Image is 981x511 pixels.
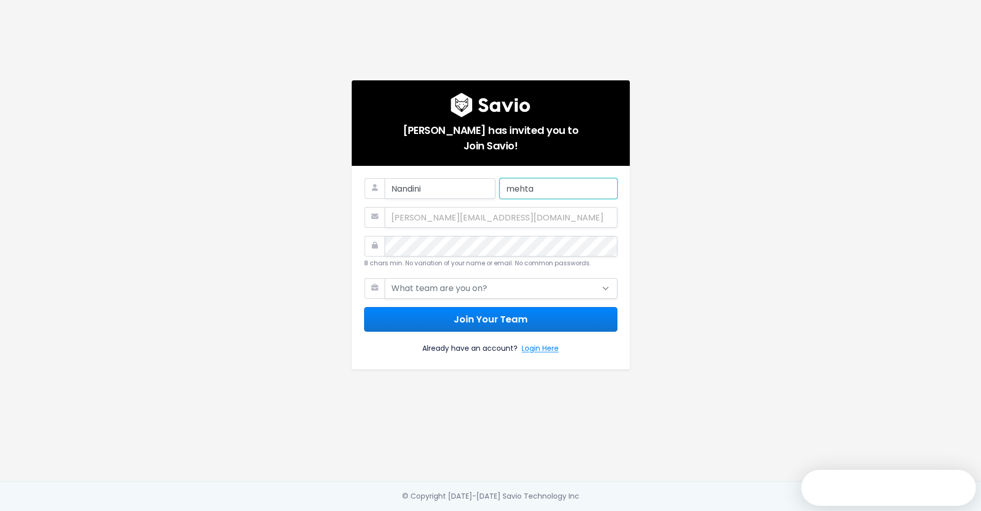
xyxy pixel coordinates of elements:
[385,178,495,199] input: First Name
[402,490,579,503] div: © Copyright [DATE]-[DATE] Savio Technology Inc
[364,117,617,154] h5: [PERSON_NAME] has invited you to Join Savio!
[500,178,617,199] input: Last Name
[364,332,617,357] div: Already have an account?
[946,476,971,501] iframe: Intercom live chat
[801,470,976,506] iframe: Intercom live chat discovery launcher
[522,342,559,357] a: Login Here
[364,307,617,332] button: Join Your Team
[364,259,591,267] small: 8 chars min. No variation of your name or email. No common passwords.
[451,93,530,117] img: logo600x187.a314fd40982d.png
